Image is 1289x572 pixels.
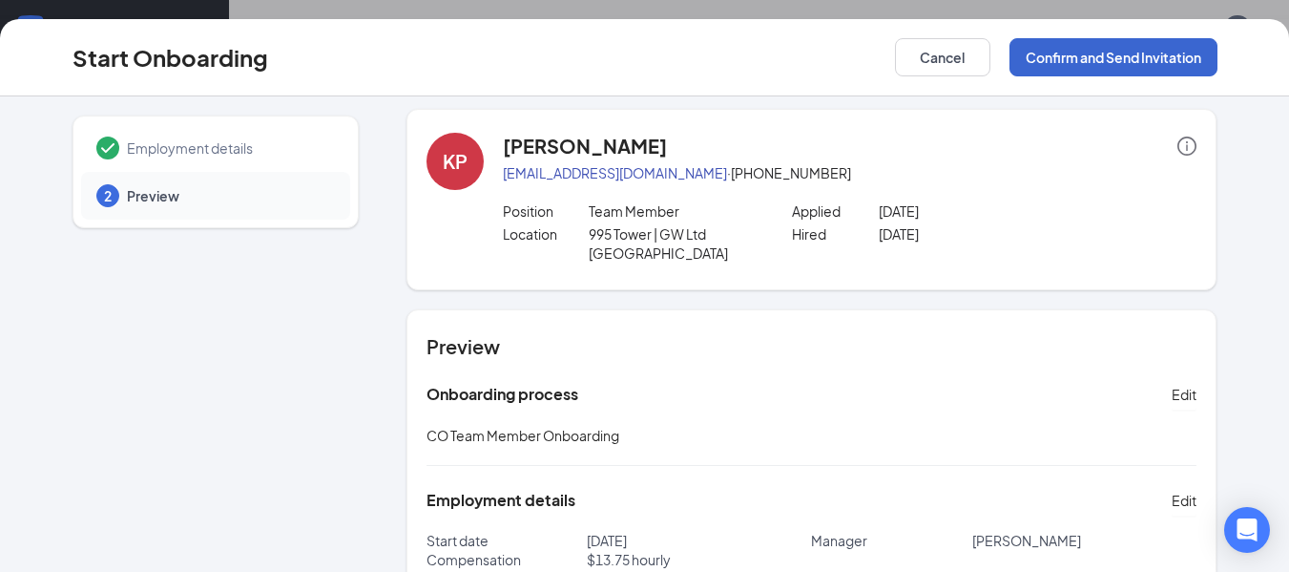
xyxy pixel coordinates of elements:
[426,427,619,444] span: CO Team Member Onboarding
[503,133,667,159] h4: [PERSON_NAME]
[792,224,879,244] p: Hired
[127,138,331,158] span: Employment details
[1172,385,1196,404] span: Edit
[895,38,990,76] button: Cancel
[1172,485,1196,516] button: Edit
[443,148,468,175] div: KP
[1009,38,1217,76] button: Confirm and Send Invitation
[1224,507,1270,553] div: Open Intercom Messenger
[426,384,578,405] h5: Onboarding process
[879,201,1052,221] p: [DATE]
[503,224,590,244] p: Location
[73,41,268,74] h3: Start Onboarding
[587,531,812,550] p: [DATE]
[426,490,575,511] h5: Employment details
[426,550,587,569] p: Compensation
[127,186,331,205] span: Preview
[503,201,590,221] p: Position
[589,224,762,263] p: 995 Tower | GW Ltd [GEOGRAPHIC_DATA]
[104,186,112,205] span: 2
[503,164,727,181] a: [EMAIL_ADDRESS][DOMAIN_NAME]
[426,333,1197,360] h4: Preview
[1177,137,1196,156] span: info-circle
[1172,379,1196,410] button: Edit
[503,163,1197,182] p: · [PHONE_NUMBER]
[589,201,762,221] p: Team Member
[587,550,812,569] p: $ 13.75 hourly
[972,531,1197,550] p: [PERSON_NAME]
[792,201,879,221] p: Applied
[1172,491,1196,510] span: Edit
[879,224,1052,244] p: [DATE]
[811,531,971,550] p: Manager
[426,531,587,550] p: Start date
[96,137,119,159] svg: Checkmark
